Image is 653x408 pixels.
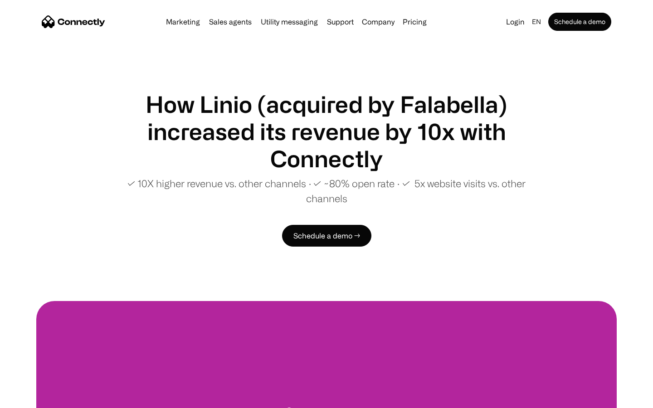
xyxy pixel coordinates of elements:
[18,392,54,405] ul: Language list
[532,15,541,28] div: en
[205,18,255,25] a: Sales agents
[162,18,204,25] a: Marketing
[9,391,54,405] aside: Language selected: English
[362,15,395,28] div: Company
[109,91,544,172] h1: How Linio (acquired by Falabella) increased its revenue by 10x with Connectly
[257,18,322,25] a: Utility messaging
[548,13,611,31] a: Schedule a demo
[502,15,528,28] a: Login
[109,176,544,206] p: ✓ 10X higher revenue vs. other channels ∙ ✓ ~80% open rate ∙ ✓ 5x website visits vs. other channels
[399,18,430,25] a: Pricing
[282,225,371,247] a: Schedule a demo →
[323,18,357,25] a: Support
